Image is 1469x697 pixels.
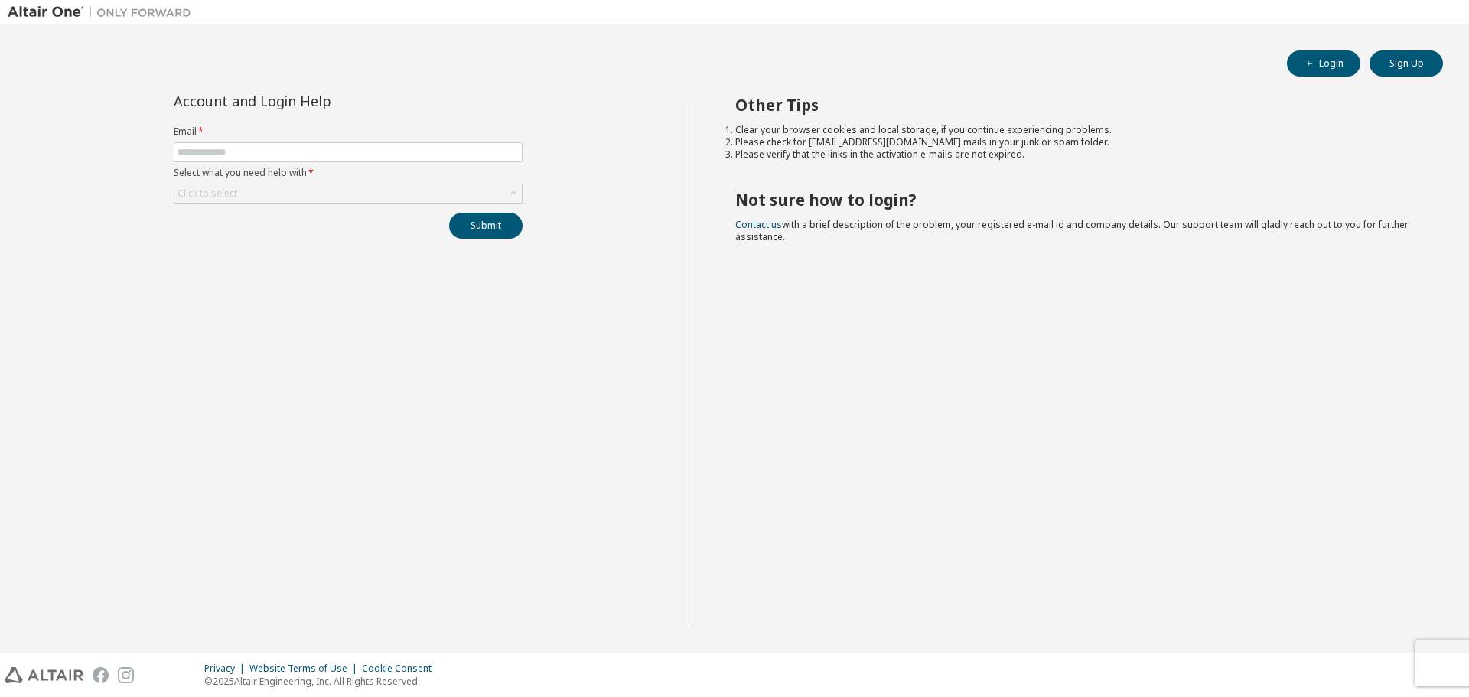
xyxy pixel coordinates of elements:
div: Click to select [174,184,522,203]
label: Select what you need help with [174,167,523,179]
div: Privacy [204,663,249,675]
li: Please verify that the links in the activation e-mails are not expired. [735,148,1416,161]
div: Website Terms of Use [249,663,362,675]
li: Please check for [EMAIL_ADDRESS][DOMAIN_NAME] mails in your junk or spam folder. [735,136,1416,148]
img: instagram.svg [118,667,134,683]
button: Login [1287,50,1360,77]
li: Clear your browser cookies and local storage, if you continue experiencing problems. [735,124,1416,136]
span: with a brief description of the problem, your registered e-mail id and company details. Our suppo... [735,218,1409,243]
h2: Not sure how to login? [735,190,1416,210]
label: Email [174,125,523,138]
img: facebook.svg [93,667,109,683]
div: Cookie Consent [362,663,441,675]
div: Account and Login Help [174,95,453,107]
img: Altair One [8,5,199,20]
p: © 2025 Altair Engineering, Inc. All Rights Reserved. [204,675,441,688]
button: Submit [449,213,523,239]
img: altair_logo.svg [5,667,83,683]
div: Click to select [178,187,237,200]
h2: Other Tips [735,95,1416,115]
button: Sign Up [1370,50,1443,77]
a: Contact us [735,218,782,231]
